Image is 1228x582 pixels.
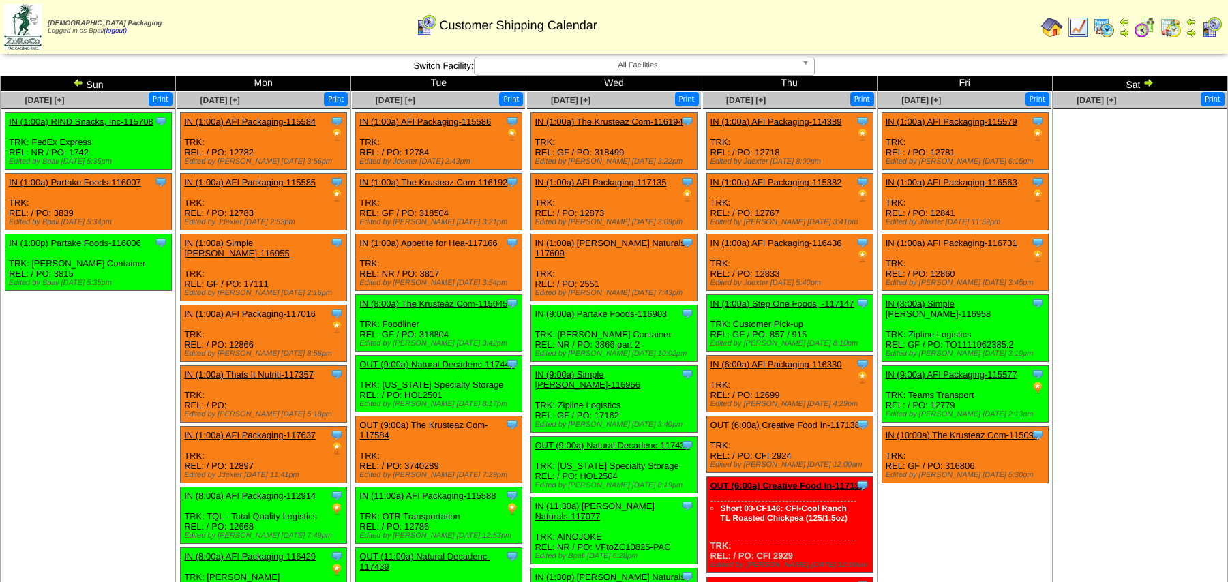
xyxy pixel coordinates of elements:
[1031,428,1045,442] img: Tooltip
[535,481,697,489] div: Edited by [PERSON_NAME] [DATE] 8:19pm
[200,95,240,105] a: [DATE] [+]
[330,128,344,142] img: PO
[330,442,344,455] img: PO
[184,471,346,479] div: Edited by Jdexter [DATE] 11:41pm
[706,416,873,473] div: TRK: REL: / PO: CFI 2924
[154,175,168,189] img: Tooltip
[359,420,488,440] a: OUT (9:00a) The Krusteaz Com-117584
[535,309,667,319] a: IN (9:00a) Partake Foods-116903
[359,177,507,187] a: IN (1:00a) The Krusteaz Com-116192
[886,350,1048,358] div: Edited by [PERSON_NAME] [DATE] 3:19pm
[359,400,522,408] div: Edited by [PERSON_NAME] [DATE] 8:17pm
[359,117,491,127] a: IN (1:00a) AFI Packaging-115586
[1160,16,1182,38] img: calendarinout.gif
[856,175,869,189] img: Tooltip
[535,440,689,450] a: OUT (9:00a) Natural Decadenc-117437
[886,298,991,319] a: IN (8:00a) Simple [PERSON_NAME]-116958
[726,95,766,105] span: [DATE] [+]
[856,114,869,128] img: Tooltip
[535,218,697,226] div: Edited by [PERSON_NAME] [DATE] 3:09pm
[531,305,698,362] div: TRK: [PERSON_NAME] Container REL: NR / PO: 3866 part 2
[440,18,597,33] span: Customer Shipping Calendar
[886,279,1048,287] div: Edited by [PERSON_NAME] [DATE] 3:45pm
[9,238,141,248] a: IN (1:00p) Partake Foods-116006
[710,359,842,369] a: IN (6:00a) AFI Packaging-116330
[1186,27,1197,38] img: arrowright.gif
[531,497,698,564] div: TRK: AINOJOKE REL: NR / PO: VFtoZC10825-PAC
[1077,95,1116,105] a: [DATE] [+]
[856,249,869,263] img: PO
[706,174,873,230] div: TRK: REL: / PO: 12767
[1143,77,1154,88] img: arrowright.gif
[710,298,854,309] a: IN (1:00a) Step One Foods, -117147
[324,92,348,106] button: Print
[181,366,347,423] div: TRK: REL: / PO:
[710,238,842,248] a: IN (1:00a) AFI Packaging-116436
[359,298,507,309] a: IN (8:00a) The Krusteaz Com-115045
[505,236,519,249] img: Tooltip
[886,177,1017,187] a: IN (1:00a) AFI Packaging-116563
[886,238,1017,248] a: IN (1:00a) AFI Packaging-116731
[856,478,869,492] img: Tooltip
[886,218,1048,226] div: Edited by Jdexter [DATE] 11:59pm
[9,218,171,226] div: Edited by Bpali [DATE] 5:34pm
[359,532,522,540] div: Edited by [PERSON_NAME] [DATE] 12:53pm
[856,296,869,310] img: Tooltip
[1201,92,1225,106] button: Print
[710,279,873,287] div: Edited by Jdexter [DATE] 5:40pm
[535,350,697,358] div: Edited by [PERSON_NAME] [DATE] 10:02pm
[1031,128,1045,142] img: PO
[531,234,698,301] div: TRK: REL: / PO: 2551
[1119,16,1130,27] img: arrowleft.gif
[680,175,694,189] img: Tooltip
[176,76,351,91] td: Mon
[535,552,697,560] div: Edited by Bpali [DATE] 6:28pm
[710,420,860,430] a: OUT (6:00a) Creative Food In-117138
[886,157,1048,166] div: Edited by [PERSON_NAME] [DATE] 6:15pm
[505,489,519,502] img: Tooltip
[376,95,415,105] a: [DATE] [+]
[25,95,64,105] span: [DATE] [+]
[359,491,496,501] a: IN (11:00a) AFI Packaging-115588
[882,234,1048,291] div: TRK: REL: / PO: 12860
[535,501,655,521] a: IN (11:30a) [PERSON_NAME] Naturals-117077
[154,236,168,249] img: Tooltip
[9,117,153,127] a: IN (1:00a) RIND Snacks, Inc-115708
[1031,236,1045,249] img: Tooltip
[901,95,941,105] span: [DATE] [+]
[535,157,697,166] div: Edited by [PERSON_NAME] [DATE] 3:22pm
[5,174,172,230] div: TRK: REL: / PO: 3839
[1067,16,1089,38] img: line_graph.gif
[1,76,176,91] td: Sun
[675,92,699,106] button: Print
[505,418,519,431] img: Tooltip
[505,175,519,189] img: Tooltip
[680,307,694,320] img: Tooltip
[4,4,42,50] img: zoroco-logo-small.webp
[535,177,666,187] a: IN (1:00a) AFI Packaging-117135
[181,487,347,544] div: TRK: TQL - Total Quality Logistics REL: / PO: 12668
[886,369,1017,380] a: IN (9:00a) AFI Packaging-115577
[184,350,346,358] div: Edited by [PERSON_NAME] [DATE] 8:56pm
[1119,27,1130,38] img: arrowright.gif
[356,416,522,483] div: TRK: REL: / PO: 3740289
[1031,367,1045,381] img: Tooltip
[330,563,344,577] img: PO
[9,157,171,166] div: Edited by Bpali [DATE] 5:35pm
[680,114,694,128] img: Tooltip
[531,437,698,493] div: TRK: [US_STATE] Specialty Storage REL: / PO: HOL2504
[710,218,873,226] div: Edited by [PERSON_NAME] [DATE] 3:41pm
[1201,16,1223,38] img: calendarcustomer.gif
[330,549,344,563] img: Tooltip
[886,430,1039,440] a: IN (10:00a) The Krusteaz Com-115091
[330,114,344,128] img: Tooltip
[5,113,172,170] div: TRK: FedEx Express REL: NR / PO: 1742
[1186,16,1197,27] img: arrowleft.gif
[535,289,697,297] div: Edited by [PERSON_NAME] [DATE] 7:43pm
[181,305,347,362] div: TRK: REL: / PO: 12866
[73,77,84,88] img: arrowleft.gif
[9,279,171,287] div: Edited by Bpali [DATE] 5:35pm
[359,218,522,226] div: Edited by [PERSON_NAME] [DATE] 3:21pm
